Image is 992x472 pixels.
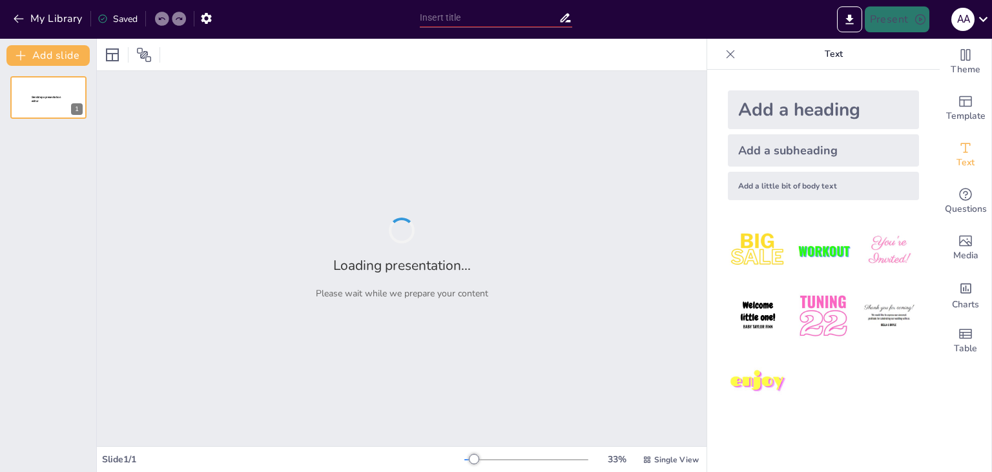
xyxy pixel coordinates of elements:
button: Export to PowerPoint [837,6,862,32]
input: Insert title [420,8,559,27]
div: Saved [98,13,138,25]
h2: Loading presentation... [333,256,471,274]
span: Theme [951,63,980,77]
img: 2.jpeg [793,221,853,281]
span: Single View [654,455,699,465]
button: Add slide [6,45,90,66]
div: Change the overall theme [940,39,991,85]
img: 3.jpeg [859,221,919,281]
img: 7.jpeg [728,352,788,412]
img: 4.jpeg [728,286,788,346]
div: 1 [10,76,87,119]
img: 6.jpeg [859,286,919,346]
span: Charts [952,298,979,312]
span: Table [954,342,977,356]
div: Add ready made slides [940,85,991,132]
span: Questions [945,202,987,216]
img: 5.jpeg [793,286,853,346]
span: Position [136,47,152,63]
div: 1 [71,103,83,115]
div: Add charts and graphs [940,271,991,318]
button: A A [951,6,975,32]
span: Sendsteps presentation editor [32,96,61,103]
div: Get real-time input from your audience [940,178,991,225]
p: Please wait while we prepare your content [316,287,488,300]
div: Add images, graphics, shapes or video [940,225,991,271]
p: Text [741,39,927,70]
div: Slide 1 / 1 [102,453,464,466]
div: 33 % [601,453,632,466]
div: Add text boxes [940,132,991,178]
div: Add a subheading [728,134,919,167]
div: Add a heading [728,90,919,129]
div: Add a little bit of body text [728,172,919,200]
img: 1.jpeg [728,221,788,281]
div: Add a table [940,318,991,364]
span: Template [946,109,986,123]
span: Text [956,156,975,170]
div: Layout [102,45,123,65]
div: A A [951,8,975,31]
span: Media [953,249,978,263]
button: My Library [10,8,88,29]
button: Present [865,6,929,32]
